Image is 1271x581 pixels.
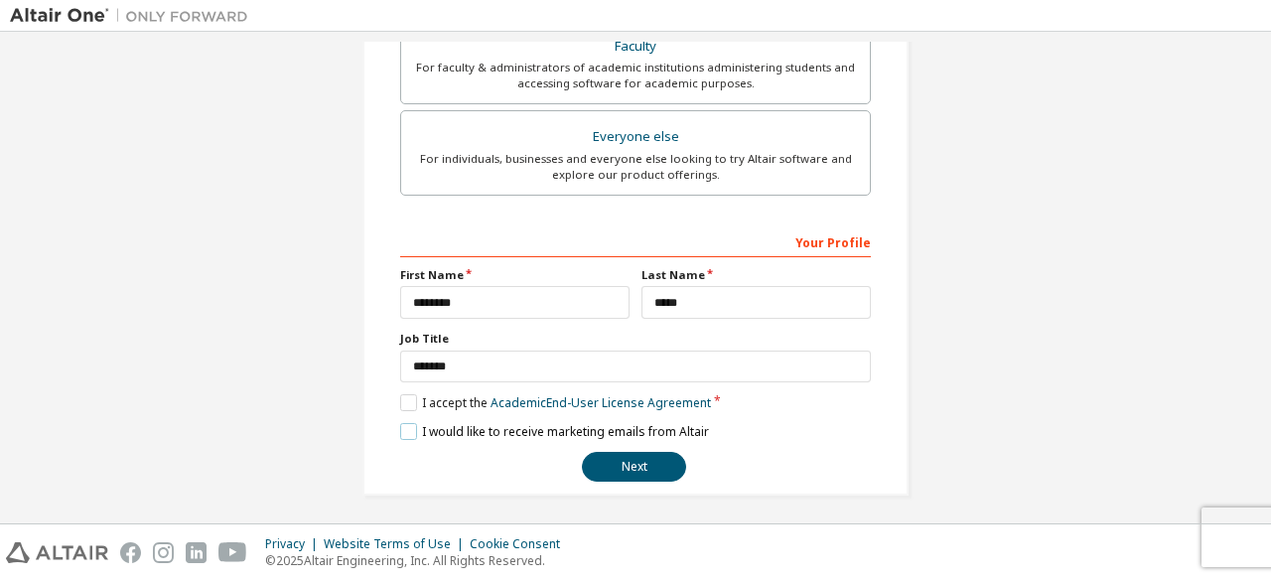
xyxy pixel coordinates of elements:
div: For faculty & administrators of academic institutions administering students and accessing softwa... [413,60,858,91]
img: facebook.svg [120,542,141,563]
img: altair_logo.svg [6,542,108,563]
img: youtube.svg [218,542,247,563]
label: Job Title [400,331,871,347]
label: I would like to receive marketing emails from Altair [400,423,709,440]
img: linkedin.svg [186,542,207,563]
button: Next [582,452,686,482]
div: Privacy [265,536,324,552]
p: © 2025 Altair Engineering, Inc. All Rights Reserved. [265,552,572,569]
label: First Name [400,267,630,283]
div: Everyone else [413,123,858,151]
label: I accept the [400,394,711,411]
div: Faculty [413,33,858,61]
div: Website Terms of Use [324,536,470,552]
a: Academic End-User License Agreement [491,394,711,411]
div: For individuals, businesses and everyone else looking to try Altair software and explore our prod... [413,151,858,183]
img: instagram.svg [153,542,174,563]
label: Last Name [641,267,871,283]
img: Altair One [10,6,258,26]
div: Your Profile [400,225,871,257]
div: Cookie Consent [470,536,572,552]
